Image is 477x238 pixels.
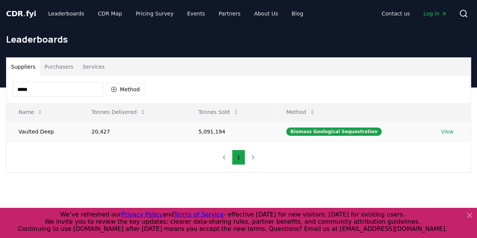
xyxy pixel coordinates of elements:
a: About Us [248,7,284,20]
a: Events [181,7,211,20]
span: . [23,9,26,18]
button: Purchasers [40,58,78,76]
nav: Main [42,7,309,20]
a: View [441,128,453,135]
button: Method [106,83,145,95]
a: Log in [417,7,453,20]
a: Contact us [376,7,416,20]
td: Vaulted Deep [6,121,80,142]
span: Log in [423,10,447,17]
h1: Leaderboards [6,33,471,45]
button: Name [12,104,49,120]
button: 1 [232,150,245,165]
td: 5,091,194 [186,121,274,142]
a: CDR.fyi [6,8,36,19]
a: Leaderboards [42,7,90,20]
button: Services [78,58,109,76]
a: Pricing Survey [130,7,179,20]
button: Tonnes Sold [192,104,245,120]
button: Tonnes Delivered [86,104,152,120]
td: 20,427 [80,121,186,142]
a: Blog [285,7,309,20]
nav: Main [376,7,453,20]
button: Suppliers [6,58,40,76]
a: CDR Map [92,7,128,20]
div: Biomass Geological Sequestration [286,127,382,136]
button: Method [280,104,321,120]
span: CDR fyi [6,9,36,18]
a: Partners [213,7,247,20]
